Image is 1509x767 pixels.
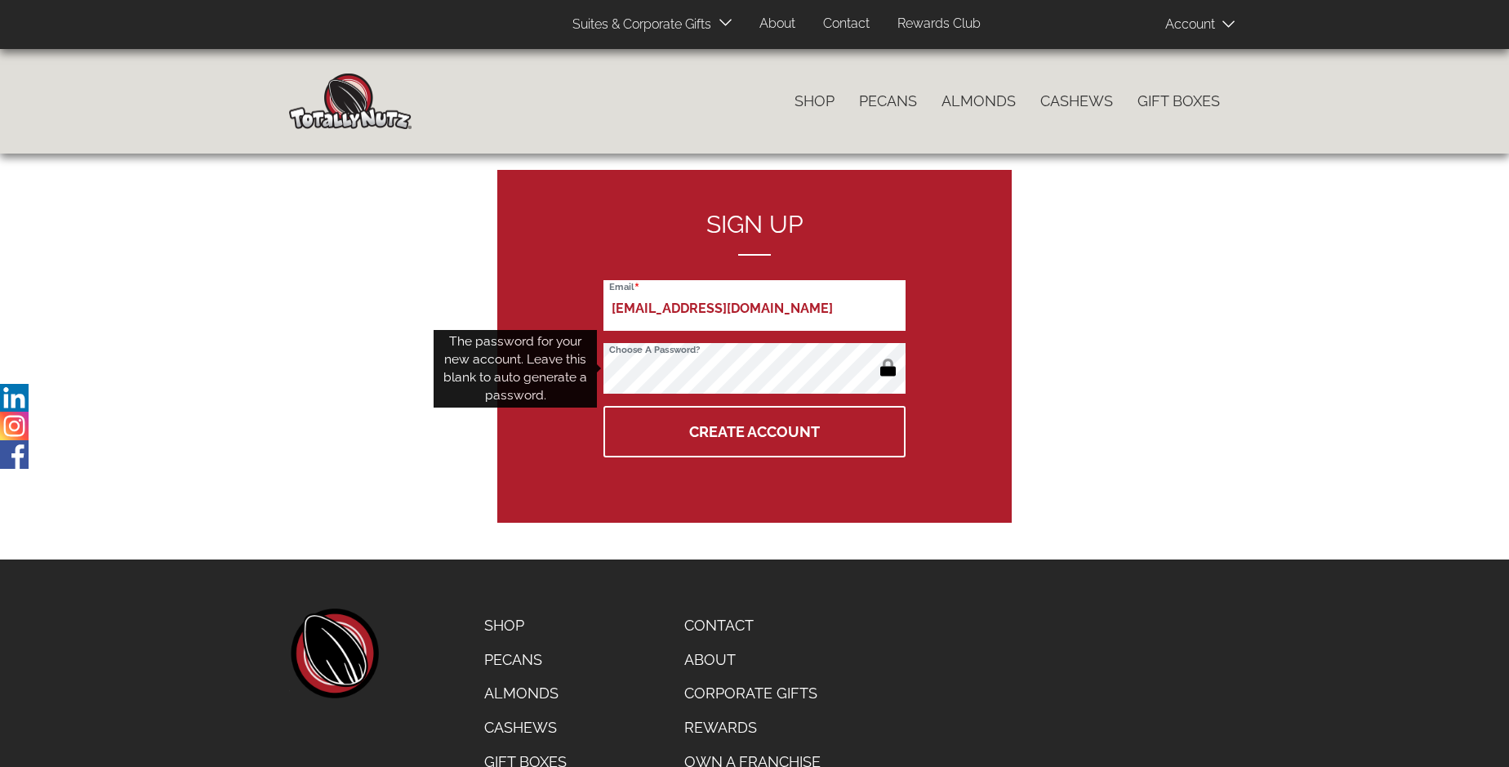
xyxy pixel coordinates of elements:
a: Cashews [472,711,579,745]
a: Almonds [472,676,579,711]
a: Contact [811,8,882,40]
a: Corporate Gifts [672,676,833,711]
input: Email [603,280,906,331]
a: Rewards Club [885,8,993,40]
a: Shop [472,609,579,643]
h2: Sign up [603,211,906,256]
a: Rewards [672,711,833,745]
a: Cashews [1028,84,1125,118]
img: Home [289,74,412,129]
a: Contact [672,609,833,643]
button: Create Account [603,406,906,457]
div: The password for your new account. Leave this blank to auto generate a password. [434,330,597,408]
a: Almonds [929,84,1028,118]
a: Shop [782,84,847,118]
a: Suites & Corporate Gifts [560,9,716,41]
a: home [289,609,379,698]
a: Pecans [847,84,929,118]
a: Pecans [472,643,579,677]
a: About [672,643,833,677]
a: About [747,8,808,40]
a: Gift Boxes [1125,84,1232,118]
